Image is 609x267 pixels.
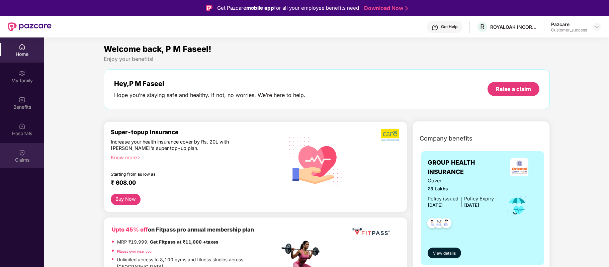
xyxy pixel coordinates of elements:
img: svg+xml;base64,PHN2ZyB4bWxucz0iaHR0cDovL3d3dy53My5vcmcvMjAwMC9zdmciIHhtbG5zOnhsaW5rPSJodHRwOi8vd3... [284,128,348,193]
span: Company benefits [420,134,472,143]
div: Policy issued [428,195,458,203]
img: svg+xml;base64,PHN2ZyBpZD0iSG9zcGl0YWxzIiB4bWxucz0iaHR0cDovL3d3dy53My5vcmcvMjAwMC9zdmciIHdpZHRoPS... [19,123,25,129]
span: ₹3 Lakhs [428,185,494,192]
span: [DATE] [464,202,479,208]
img: insurerLogo [510,158,528,176]
img: svg+xml;base64,PHN2ZyBpZD0iSGVscC0zMngzMiIgeG1sbnM9Imh0dHA6Ly93d3cudzMub3JnLzIwMDAvc3ZnIiB3aWR0aD... [432,24,438,31]
span: right [137,156,141,160]
div: Customer_success [551,27,587,33]
img: svg+xml;base64,PHN2ZyBpZD0iQ2xhaW0iIHhtbG5zPSJodHRwOi8vd3d3LnczLm9yZy8yMDAwL3N2ZyIgd2lkdGg9IjIwIi... [19,149,25,156]
span: Welcome back, P M Faseel! [104,44,211,54]
div: Increase your health insurance cover by Rs. 20L with [PERSON_NAME]’s super top-up plan. [111,139,251,151]
img: svg+xml;base64,PHN2ZyBpZD0iSG9tZSIgeG1sbnM9Imh0dHA6Ly93d3cudzMub3JnLzIwMDAvc3ZnIiB3aWR0aD0iMjAiIG... [19,43,25,50]
div: Starting from as low as [111,172,251,176]
img: Stroke [405,5,408,12]
img: b5dec4f62d2307b9de63beb79f102df3.png [381,128,400,141]
img: svg+xml;base64,PHN2ZyB3aWR0aD0iMjAiIGhlaWdodD0iMjAiIHZpZXdCb3g9IjAgMCAyMCAyMCIgZmlsbD0ibm9uZSIgeG... [19,70,25,77]
img: svg+xml;base64,PHN2ZyBpZD0iQmVuZWZpdHMiIHhtbG5zPSJodHRwOi8vd3d3LnczLm9yZy8yMDAwL3N2ZyIgd2lkdGg9Ij... [19,96,25,103]
span: GROUP HEALTH INSURANCE [428,158,502,177]
div: Pazcare [551,21,587,27]
span: Cover [428,177,494,185]
div: ROYALOAK INCORPORATION PRIVATE LIMITED [490,24,537,30]
img: svg+xml;base64,PHN2ZyB4bWxucz0iaHR0cDovL3d3dy53My5vcmcvMjAwMC9zdmciIHdpZHRoPSI0OC45MTUiIGhlaWdodD... [431,216,447,232]
div: ₹ 608.00 [111,179,273,187]
b: Upto 45% off [112,226,148,233]
div: Hope you’re staying safe and healthy. If not, no worries. We’re here to help. [114,92,306,99]
img: Logo [206,5,212,11]
div: Policy Expiry [464,195,494,203]
div: Know more [111,154,276,159]
strong: Get Fitpass at ₹11,000 +taxes [150,239,219,245]
img: svg+xml;base64,PHN2ZyB4bWxucz0iaHR0cDovL3d3dy53My5vcmcvMjAwMC9zdmciIHdpZHRoPSI0OC45NDMiIGhlaWdodD... [424,216,441,232]
div: Enjoy your benefits! [104,56,550,63]
a: Download Now [364,5,406,12]
div: Get Help [441,24,457,29]
img: svg+xml;base64,PHN2ZyBpZD0iRHJvcGRvd24tMzJ4MzIiIHhtbG5zPSJodHRwOi8vd3d3LnczLm9yZy8yMDAwL3N2ZyIgd2... [594,24,600,29]
div: Super-topup Insurance [111,128,280,136]
del: MRP ₹19,999, [117,239,149,245]
a: Fitpass gym near you [117,249,152,253]
span: R [480,23,485,31]
div: Get Pazcare for all your employee benefits need [217,4,359,12]
img: New Pazcare Logo [8,22,52,31]
img: fppp.png [351,226,391,238]
button: View details [428,248,461,258]
div: Hey, P M Faseel [114,80,306,88]
b: on Fitpass pro annual membership plan [112,226,254,233]
img: svg+xml;base64,PHN2ZyB4bWxucz0iaHR0cDovL3d3dy53My5vcmcvMjAwMC9zdmciIHdpZHRoPSI0OC45NDMiIGhlaWdodD... [438,216,454,232]
span: View details [433,250,456,257]
div: Raise a claim [496,85,531,93]
button: Buy Now [111,194,141,205]
strong: mobile app [246,5,274,11]
span: [DATE] [428,202,443,208]
img: icon [506,194,528,216]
